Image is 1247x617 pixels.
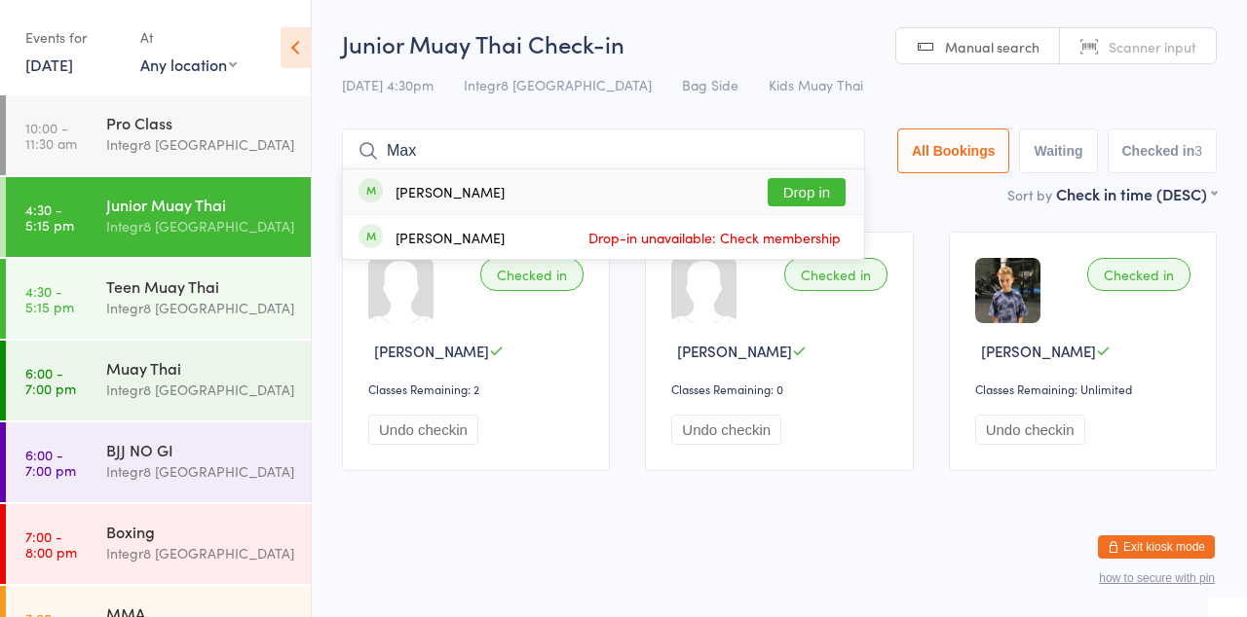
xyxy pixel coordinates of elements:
div: Junior Muay Thai [106,194,294,215]
div: Checked in [480,258,584,291]
a: [DATE] [25,54,73,75]
a: 4:30 -5:15 pmTeen Muay ThaiIntegr8 [GEOGRAPHIC_DATA] [6,259,311,339]
span: Manual search [945,37,1039,56]
div: [PERSON_NAME] [396,184,505,200]
a: 6:00 -7:00 pmMuay ThaiIntegr8 [GEOGRAPHIC_DATA] [6,341,311,420]
input: Search [342,128,865,173]
label: Sort by [1007,185,1052,204]
div: Classes Remaining: 0 [671,381,892,397]
span: Integr8 [GEOGRAPHIC_DATA] [464,75,652,94]
time: 4:30 - 5:15 pm [25,283,74,314]
a: 6:00 -7:00 pmBJJ NO GIIntegr8 [GEOGRAPHIC_DATA] [6,422,311,502]
button: Exit kiosk mode [1098,535,1215,559]
button: how to secure with pin [1099,571,1215,585]
div: Pro Class [106,112,294,133]
div: Integr8 [GEOGRAPHIC_DATA] [106,215,294,237]
a: 7:00 -8:00 pmBoxingIntegr8 [GEOGRAPHIC_DATA] [6,504,311,584]
div: Integr8 [GEOGRAPHIC_DATA] [106,379,294,401]
div: Integr8 [GEOGRAPHIC_DATA] [106,297,294,319]
h2: Junior Muay Thai Check-in [342,27,1217,59]
span: [PERSON_NAME] [677,341,792,361]
button: Undo checkin [671,415,781,445]
button: Waiting [1019,128,1097,173]
time: 4:30 - 5:15 pm [25,201,74,233]
span: Scanner input [1109,37,1196,56]
div: Checked in [784,258,888,291]
div: Integr8 [GEOGRAPHIC_DATA] [106,542,294,564]
div: [PERSON_NAME] [396,230,505,245]
div: Classes Remaining: 2 [368,381,589,397]
div: Events for [25,21,121,54]
button: All Bookings [897,128,1010,173]
span: Bag Side [682,75,738,94]
div: Check in time (DESC) [1056,183,1217,204]
div: Integr8 [GEOGRAPHIC_DATA] [106,133,294,156]
a: 10:00 -11:30 amPro ClassIntegr8 [GEOGRAPHIC_DATA] [6,95,311,175]
button: Undo checkin [368,415,478,445]
div: Boxing [106,521,294,542]
img: image1746598588.png [975,258,1040,323]
span: [PERSON_NAME] [981,341,1096,361]
div: Checked in [1087,258,1190,291]
div: Muay Thai [106,357,294,379]
time: 6:00 - 7:00 pm [25,365,76,396]
div: Any location [140,54,237,75]
span: Drop-in unavailable: Check membership [584,223,846,252]
span: Kids Muay Thai [769,75,863,94]
time: 6:00 - 7:00 pm [25,447,76,478]
div: 3 [1194,143,1202,159]
time: 7:00 - 8:00 pm [25,528,77,560]
div: Integr8 [GEOGRAPHIC_DATA] [106,460,294,483]
button: Drop in [768,178,846,206]
button: Checked in3 [1108,128,1218,173]
a: 4:30 -5:15 pmJunior Muay ThaiIntegr8 [GEOGRAPHIC_DATA] [6,177,311,257]
time: 10:00 - 11:30 am [25,120,77,151]
span: [PERSON_NAME] [374,341,489,361]
div: Teen Muay Thai [106,275,294,297]
span: [DATE] 4:30pm [342,75,434,94]
button: Undo checkin [975,415,1085,445]
div: At [140,21,237,54]
div: Classes Remaining: Unlimited [975,381,1196,397]
div: BJJ NO GI [106,439,294,460]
